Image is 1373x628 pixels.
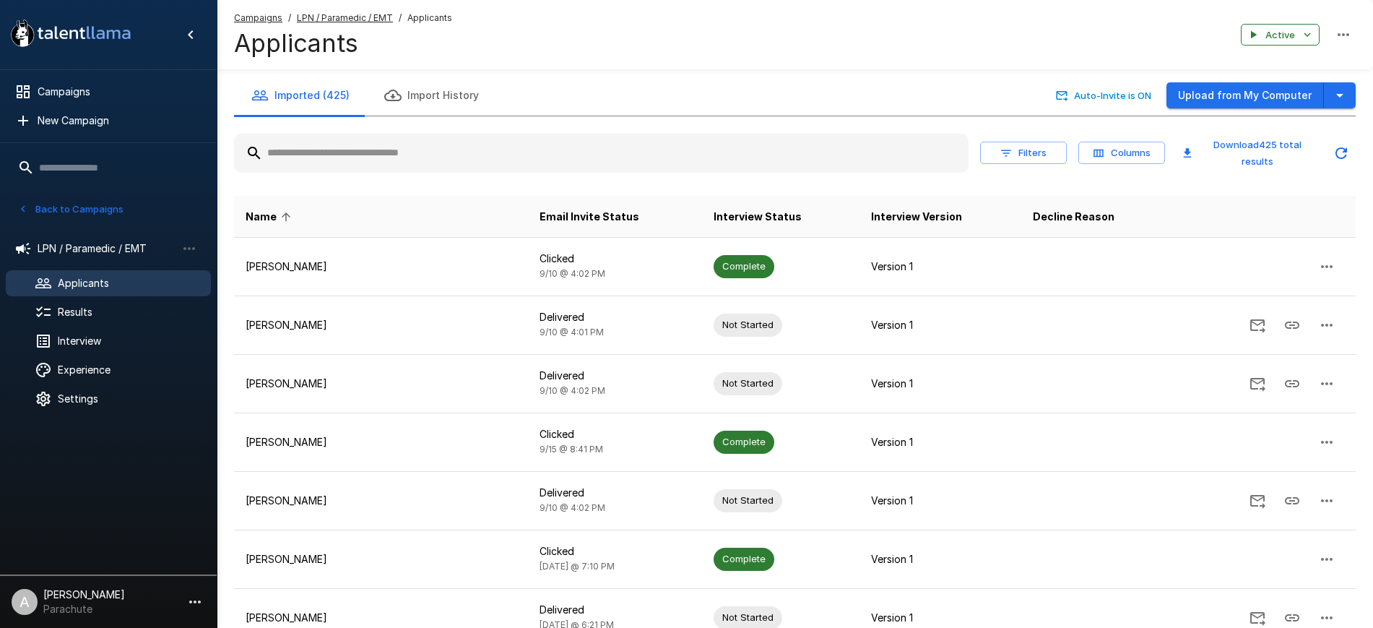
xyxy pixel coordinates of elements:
[399,11,402,25] span: /
[1275,611,1309,623] span: Copy Interview Link
[871,494,1010,508] p: Version 1
[540,502,605,513] span: 9/10 @ 4:02 PM
[1240,377,1275,389] span: Send Invitation
[871,259,1010,274] p: Version 1
[288,11,291,25] span: /
[540,561,615,572] span: [DATE] @ 7:10 PM
[540,603,690,617] p: Delivered
[871,208,962,225] span: Interview Version
[540,544,690,559] p: Clicked
[1033,208,1114,225] span: Decline Reason
[871,435,1010,450] p: Version 1
[1275,494,1309,506] span: Copy Interview Link
[246,208,295,225] span: Name
[367,75,496,116] button: Import History
[297,12,393,23] u: LPN / Paramedic / EMT
[540,208,639,225] span: Email Invite Status
[1275,318,1309,330] span: Copy Interview Link
[540,385,605,396] span: 9/10 @ 4:02 PM
[714,318,782,332] span: Not Started
[714,611,782,624] span: Not Started
[234,28,452,59] h4: Applicants
[714,494,782,507] span: Not Started
[871,611,1010,625] p: Version 1
[1275,377,1309,389] span: Copy Interview Link
[1327,139,1356,168] button: Updated Today - 9:55 PM
[246,494,516,508] p: [PERSON_NAME]
[246,318,516,332] p: [PERSON_NAME]
[540,251,690,266] p: Clicked
[246,435,516,450] p: [PERSON_NAME]
[540,486,690,500] p: Delivered
[980,142,1067,164] button: Filters
[714,259,774,273] span: Complete
[1053,85,1155,107] button: Auto-Invite is ON
[714,208,802,225] span: Interview Status
[540,369,690,383] p: Delivered
[540,310,690,324] p: Delivered
[540,444,603,455] span: 9/15 @ 8:41 PM
[1240,318,1275,330] span: Send Invitation
[1240,494,1275,506] span: Send Invitation
[1240,611,1275,623] span: Send Invitation
[234,12,282,23] u: Campaigns
[540,427,690,442] p: Clicked
[714,552,774,566] span: Complete
[871,377,1010,391] p: Version 1
[1241,24,1320,46] button: Active
[1166,82,1324,109] button: Upload from My Computer
[246,552,516,567] p: [PERSON_NAME]
[246,259,516,274] p: [PERSON_NAME]
[407,11,452,25] span: Applicants
[234,75,367,116] button: Imported (425)
[714,435,774,449] span: Complete
[246,377,516,391] p: [PERSON_NAME]
[1078,142,1165,164] button: Columns
[714,377,782,390] span: Not Started
[871,318,1010,332] p: Version 1
[871,552,1010,567] p: Version 1
[246,611,516,625] p: [PERSON_NAME]
[1177,134,1321,173] button: Download425 total results
[540,327,604,337] span: 9/10 @ 4:01 PM
[540,268,605,279] span: 9/10 @ 4:02 PM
